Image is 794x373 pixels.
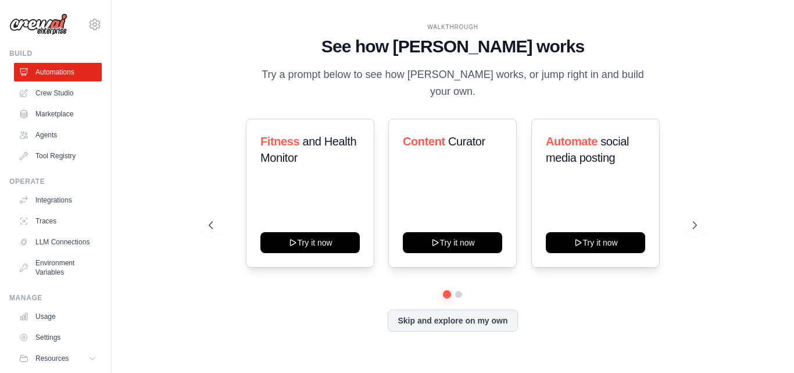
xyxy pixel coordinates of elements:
[546,232,645,253] button: Try it now
[546,135,629,164] span: social media posting
[14,328,102,347] a: Settings
[14,233,102,251] a: LLM Connections
[209,36,697,57] h1: See how [PERSON_NAME] works
[546,135,598,148] span: Automate
[9,293,102,303] div: Manage
[9,49,102,58] div: Build
[448,135,485,148] span: Curator
[14,147,102,165] a: Tool Registry
[35,354,69,363] span: Resources
[260,135,356,164] span: and Health Monitor
[388,310,517,332] button: Skip and explore on my own
[14,191,102,209] a: Integrations
[14,349,102,368] button: Resources
[260,232,360,253] button: Try it now
[403,232,502,253] button: Try it now
[14,84,102,102] a: Crew Studio
[403,135,445,148] span: Content
[9,13,67,35] img: Logo
[14,212,102,230] a: Traces
[9,177,102,186] div: Operate
[209,23,697,31] div: WALKTHROUGH
[14,126,102,144] a: Agents
[14,254,102,282] a: Environment Variables
[14,307,102,326] a: Usage
[257,66,648,101] p: Try a prompt below to see how [PERSON_NAME] works, or jump right in and build your own.
[14,105,102,123] a: Marketplace
[14,63,102,81] a: Automations
[260,135,299,148] span: Fitness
